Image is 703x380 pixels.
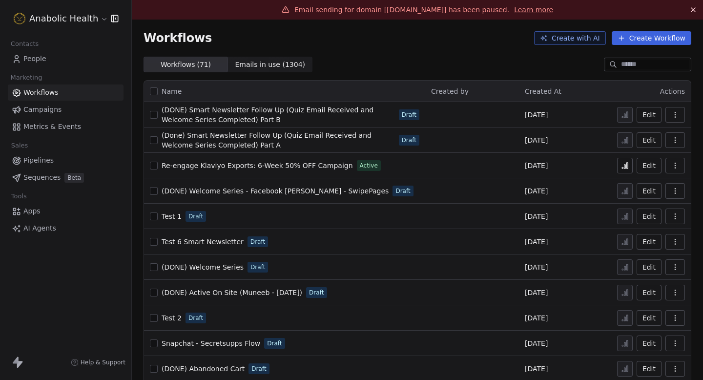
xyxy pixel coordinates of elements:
[637,259,662,275] button: Edit
[7,189,31,204] span: Tools
[294,6,509,14] span: Email sending for domain [[DOMAIN_NAME]] has been paused.
[8,169,124,186] a: SequencesBeta
[162,289,302,296] span: (DONE) Active On Site (Muneeb - [DATE])
[637,183,662,199] button: Edit
[162,364,245,374] a: (DONE) Abandoned Cart
[23,122,81,132] span: Metrics & Events
[8,152,124,169] a: Pipelines
[267,339,282,348] span: Draft
[514,5,553,15] a: Learn more
[162,86,182,97] span: Name
[162,238,244,246] span: Test 6 Smart Newsletter
[8,203,124,219] a: Apps
[525,288,548,297] span: [DATE]
[162,161,353,170] a: Re-engage Klaviyo Exports: 6-Week 50% OFF Campaign
[395,187,410,195] span: Draft
[637,310,662,326] button: Edit
[162,263,244,271] span: (DONE) Welcome Series
[162,162,353,169] span: Re-engage Klaviyo Exports: 6-Week 50% OFF Campaign
[525,237,548,247] span: [DATE]
[23,105,62,115] span: Campaigns
[525,110,548,120] span: [DATE]
[431,87,469,95] span: Created by
[162,288,302,297] a: (DONE) Active On Site (Muneeb - [DATE])
[637,336,662,351] button: Edit
[525,135,548,145] span: [DATE]
[23,223,56,233] span: AI Agents
[660,87,685,95] span: Actions
[162,314,182,322] span: Test 2
[14,13,25,24] img: Anabolic-Health-Icon-192.png
[8,220,124,236] a: AI Agents
[309,288,324,297] span: Draft
[162,186,389,196] a: (DONE) Welcome Series - Facebook [PERSON_NAME] - SwipePages
[8,84,124,101] a: Workflows
[637,285,662,300] button: Edit
[525,262,548,272] span: [DATE]
[162,338,260,348] a: Snapchat - Secretsupps Flow
[402,110,416,119] span: Draft
[525,161,548,170] span: [DATE]
[71,359,125,366] a: Help & Support
[525,211,548,221] span: [DATE]
[188,314,203,322] span: Draft
[162,262,244,272] a: (DONE) Welcome Series
[23,54,46,64] span: People
[162,237,244,247] a: Test 6 Smart Newsletter
[64,173,84,183] span: Beta
[637,158,662,173] button: Edit
[534,31,606,45] button: Create with AI
[23,206,41,216] span: Apps
[525,87,561,95] span: Created At
[29,12,98,25] span: Anabolic Health
[637,132,662,148] button: Edit
[6,37,43,51] span: Contacts
[402,136,416,145] span: Draft
[162,130,395,150] a: (Done) Smart Newsletter Follow Up (Quiz Email Received and Welcome Series Completed) Part A
[251,364,266,373] span: Draft
[525,313,548,323] span: [DATE]
[637,209,662,224] button: Edit
[188,212,203,221] span: Draft
[525,364,548,374] span: [DATE]
[525,338,548,348] span: [DATE]
[162,365,245,373] span: (DONE) Abandoned Cart
[23,87,59,98] span: Workflows
[162,187,389,195] span: (DONE) Welcome Series - Facebook [PERSON_NAME] - SwipePages
[162,211,182,221] a: Test 1
[637,107,662,123] button: Edit
[8,119,124,135] a: Metrics & Events
[637,361,662,377] button: Edit
[250,263,265,272] span: Draft
[162,106,373,124] span: (DONE) Smart Newsletter Follow Up (Quiz Email Received and Welcome Series Completed) Part B
[250,237,265,246] span: Draft
[162,339,260,347] span: Snapchat - Secretsupps Flow
[162,212,182,220] span: Test 1
[12,10,104,27] button: Anabolic Health
[8,102,124,118] a: Campaigns
[7,138,32,153] span: Sales
[144,31,212,45] span: Workflows
[360,161,378,170] span: Active
[8,51,124,67] a: People
[525,186,548,196] span: [DATE]
[637,234,662,250] button: Edit
[81,359,125,366] span: Help & Support
[162,131,372,149] span: (Done) Smart Newsletter Follow Up (Quiz Email Received and Welcome Series Completed) Part A
[235,60,305,70] span: Emails in use ( 1304 )
[23,155,54,166] span: Pipelines
[162,105,395,125] a: (DONE) Smart Newsletter Follow Up (Quiz Email Received and Welcome Series Completed) Part B
[612,31,691,45] button: Create Workflow
[162,313,182,323] a: Test 2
